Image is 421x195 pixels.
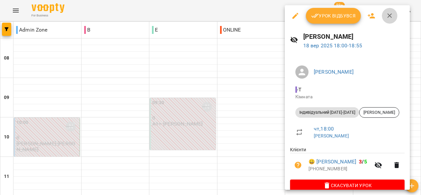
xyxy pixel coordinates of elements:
[303,42,362,49] a: 18 вер 2025 18:00-18:55
[295,86,303,93] span: - T
[290,180,405,191] button: Скасувати Урок
[359,158,367,165] b: /
[364,158,367,165] span: 5
[359,158,362,165] span: 3
[290,157,306,173] button: Візит ще не сплачено. Додати оплату?
[314,126,334,132] a: чт , 18:00
[311,12,356,20] span: Урок відбувся
[314,69,354,75] a: [PERSON_NAME]
[290,146,405,179] ul: Клієнти
[295,94,399,100] p: Кімната
[306,8,361,24] button: Урок відбувся
[359,110,399,115] span: [PERSON_NAME]
[295,110,359,115] span: Індивідуальний [DATE]-[DATE]
[295,182,399,189] span: Скасувати Урок
[359,107,399,118] div: [PERSON_NAME]
[303,32,405,42] h6: [PERSON_NAME]
[309,166,370,172] p: [PHONE_NUMBER]
[314,133,349,138] a: [PERSON_NAME]
[309,158,356,166] a: 😀 [PERSON_NAME]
